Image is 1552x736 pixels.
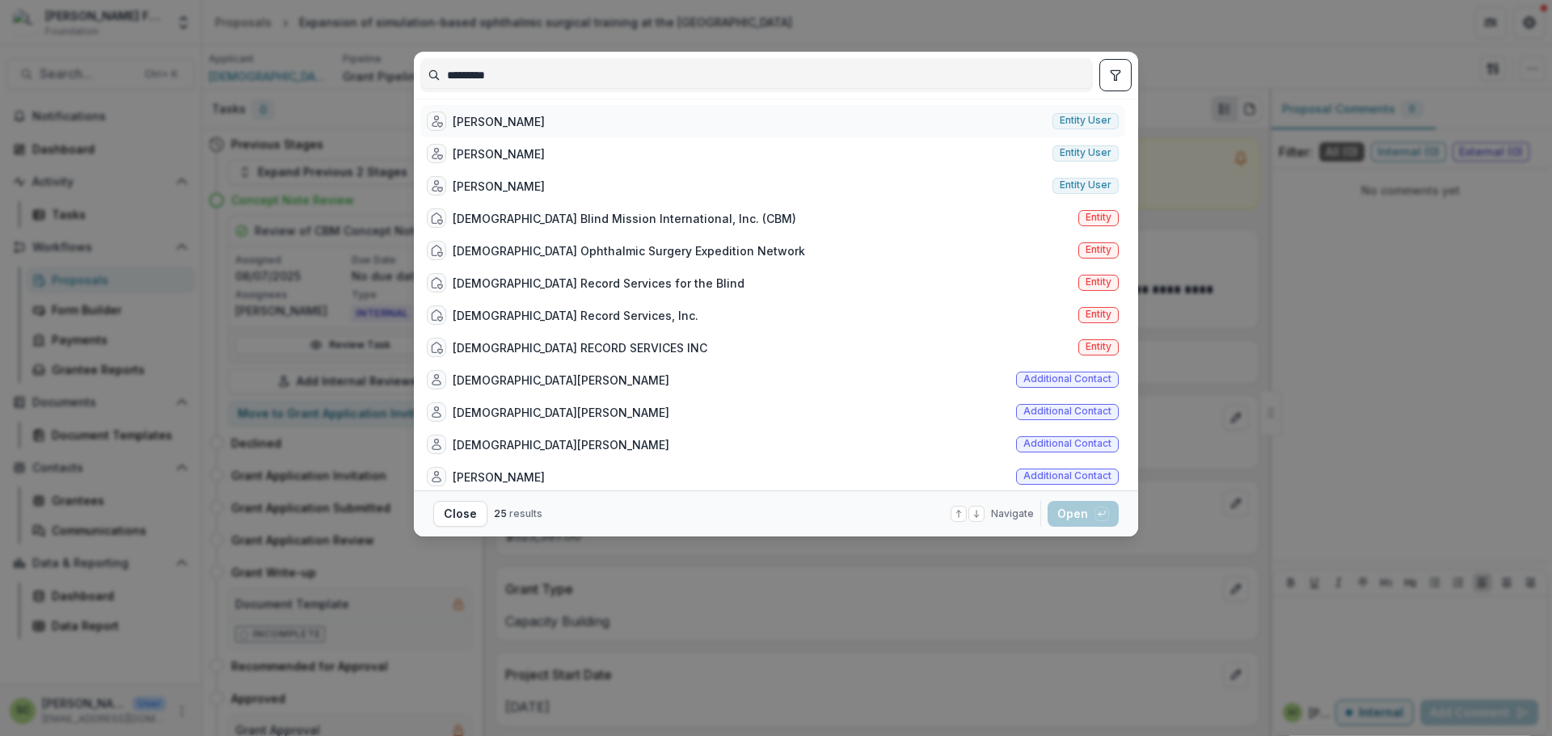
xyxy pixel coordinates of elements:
[453,404,669,421] div: [DEMOGRAPHIC_DATA][PERSON_NAME]
[453,210,796,227] div: [DEMOGRAPHIC_DATA] Blind Mission International, Inc. (CBM)
[453,307,698,324] div: [DEMOGRAPHIC_DATA] Record Services, Inc.
[1060,147,1111,158] span: Entity user
[453,113,545,130] div: [PERSON_NAME]
[1086,341,1111,352] span: Entity
[453,145,545,162] div: [PERSON_NAME]
[453,372,669,389] div: [DEMOGRAPHIC_DATA][PERSON_NAME]
[1086,309,1111,320] span: Entity
[1086,276,1111,288] span: Entity
[1060,179,1111,191] span: Entity user
[1086,212,1111,223] span: Entity
[1086,244,1111,255] span: Entity
[453,339,707,356] div: [DEMOGRAPHIC_DATA] RECORD SERVICES INC
[453,242,805,259] div: [DEMOGRAPHIC_DATA] Ophthalmic Surgery Expedition Network
[453,275,744,292] div: [DEMOGRAPHIC_DATA] Record Services for the Blind
[1023,438,1111,449] span: Additional contact
[1099,59,1132,91] button: toggle filters
[453,436,669,453] div: [DEMOGRAPHIC_DATA][PERSON_NAME]
[1023,406,1111,417] span: Additional contact
[1023,373,1111,385] span: Additional contact
[494,507,507,519] span: 25
[433,501,487,527] button: Close
[509,507,542,519] span: results
[1023,470,1111,482] span: Additional contact
[453,178,545,195] div: [PERSON_NAME]
[1060,115,1111,126] span: Entity user
[991,507,1034,521] span: Navigate
[453,469,545,486] div: [PERSON_NAME]
[1048,501,1119,527] button: Open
